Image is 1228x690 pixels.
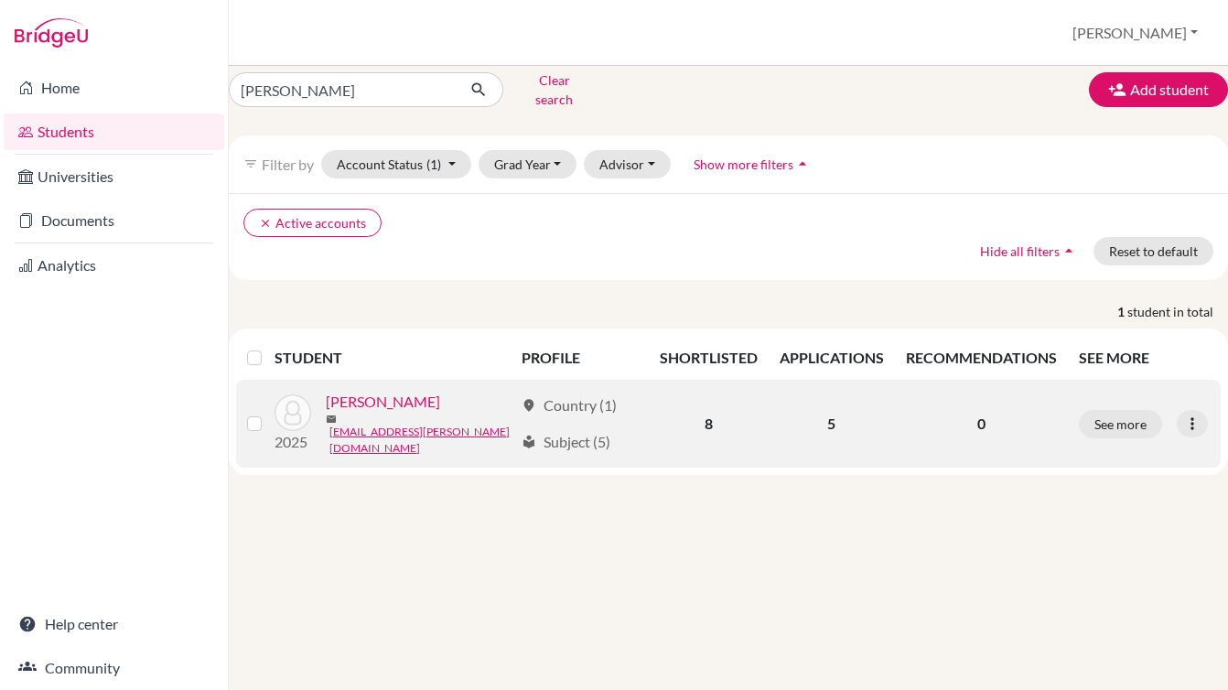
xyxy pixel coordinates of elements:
button: Reset to default [1093,237,1213,265]
th: RECOMMENDATIONS [895,336,1068,380]
span: mail [326,414,337,425]
button: [PERSON_NAME] [1064,16,1206,50]
a: Universities [4,158,224,195]
span: (1) [426,156,441,172]
td: 8 [649,380,769,468]
span: Show more filters [694,156,793,172]
a: Documents [4,202,224,239]
a: Home [4,70,224,106]
button: Clear search [503,66,605,113]
button: Account Status(1) [321,150,471,178]
span: local_library [522,435,536,449]
button: Hide all filtersarrow_drop_up [964,237,1093,265]
div: Subject (5) [522,431,610,453]
th: APPLICATIONS [769,336,895,380]
p: 0 [906,413,1057,435]
th: SHORTLISTED [649,336,769,380]
a: Analytics [4,247,224,284]
a: Help center [4,606,224,642]
th: STUDENT [275,336,511,380]
button: Add student [1089,72,1228,107]
i: arrow_drop_up [793,155,812,173]
th: SEE MORE [1068,336,1221,380]
span: Hide all filters [980,243,1060,259]
i: clear [259,217,272,230]
p: 2025 [275,431,311,453]
button: clearActive accounts [243,209,382,237]
span: Filter by [262,156,314,173]
a: Community [4,650,224,686]
a: [PERSON_NAME] [326,391,440,413]
a: [EMAIL_ADDRESS][PERSON_NAME][DOMAIN_NAME] [329,424,513,457]
th: PROFILE [511,336,648,380]
button: Advisor [584,150,671,178]
i: filter_list [243,156,258,171]
div: Country (1) [522,394,617,416]
span: location_on [522,398,536,413]
button: Grad Year [479,150,577,178]
span: student in total [1127,302,1228,321]
i: arrow_drop_up [1060,242,1078,260]
a: Students [4,113,224,150]
img: Bridge-U [15,18,88,48]
button: Show more filtersarrow_drop_up [678,150,827,178]
img: Potter, Harry [275,394,311,431]
button: See more [1079,410,1162,438]
strong: 1 [1117,302,1127,321]
td: 5 [769,380,895,468]
input: Find student by name... [229,72,456,107]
